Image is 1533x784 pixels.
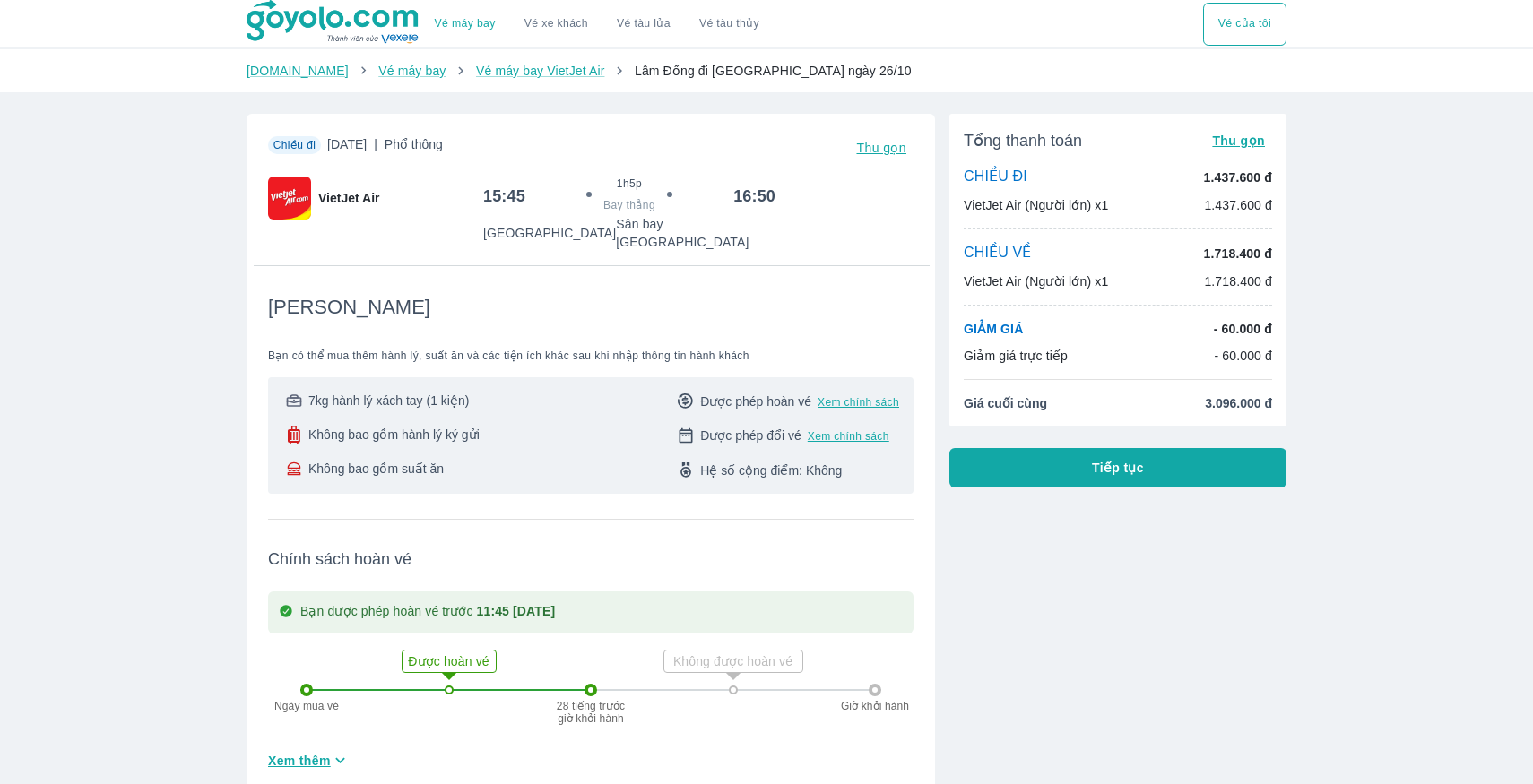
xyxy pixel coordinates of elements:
a: Vé tàu lửa [602,3,685,46]
button: Thu gọn [849,135,914,160]
span: Hệ số cộng điểm: Không [700,461,842,479]
p: Giảm giá trực tiếp [964,347,1068,365]
span: [PERSON_NAME] [268,295,430,320]
strong: 11:45 [DATE] [477,604,556,618]
span: Chiều đi [273,139,316,151]
nav: breadcrumb [247,62,1286,80]
p: GIẢM GIÁ [964,320,1023,338]
p: CHIỀU ĐI [964,168,1027,187]
button: Xem chính sách [808,429,889,444]
button: Vé của tôi [1203,3,1286,46]
div: choose transportation mode [420,3,774,46]
p: Ngày mua vé [266,700,347,712]
span: Giá cuối cùng [964,394,1047,412]
h6: 15:45 [483,185,525,207]
span: 7kg hành lý xách tay (1 kiện) [308,392,469,409]
span: Phổ thông [385,137,443,151]
a: Vé máy bay [435,17,496,30]
p: 28 tiếng trước giờ khởi hành [555,700,627,725]
p: VietJet Air (Người lớn) x1 [964,272,1108,290]
span: Không bao gồm suất ăn [308,460,444,478]
p: Sân bay [GEOGRAPHIC_DATA] [616,215,775,251]
a: Vé máy bay [378,64,446,78]
span: Bạn có thể mua thêm hành lý, suất ăn và các tiện ích khác sau khi nhập thông tin hành khách [268,349,914,363]
p: CHIỀU VỀ [964,244,1032,263]
button: Thu gọn [1205,128,1272,153]
p: 1.437.600 đ [1204,196,1272,214]
p: 1.437.600 đ [1204,168,1272,186]
span: | [374,137,377,151]
h6: 16:50 [733,185,775,207]
button: Tiếp tục [949,448,1286,487]
p: - 60.000 đ [1214,320,1272,338]
span: [DATE] [327,135,443,160]
p: Bạn được phép hoàn vé trước [300,602,555,623]
a: Vé xe khách [524,17,588,30]
p: - 60.000 đ [1214,347,1272,365]
span: Chính sách hoàn vé [268,548,914,570]
p: VietJet Air (Người lớn) x1 [964,196,1108,214]
span: Được phép đổi vé [700,426,801,444]
span: Thu gọn [856,141,906,155]
span: VietJet Air [318,189,379,207]
button: Vé tàu thủy [685,3,774,46]
div: choose transportation mode [1203,3,1286,46]
a: [DOMAIN_NAME] [247,64,349,78]
span: Không bao gồm hành lý ký gửi [308,426,480,444]
p: Giờ khởi hành [835,700,915,712]
span: 3.096.000 đ [1205,394,1272,412]
span: Thu gọn [1212,134,1265,148]
p: Được hoàn vé [404,652,494,670]
span: Lâm Đồng đi [GEOGRAPHIC_DATA] ngày 26/10 [635,64,912,78]
button: Xem thêm [261,745,357,775]
p: [GEOGRAPHIC_DATA] [483,224,616,242]
span: Bay thẳng [603,198,655,212]
p: 1.718.400 đ [1204,245,1272,263]
span: Tổng thanh toán [964,130,1082,151]
a: Vé máy bay VietJet Air [476,64,604,78]
span: Tiếp tục [1092,459,1144,477]
span: Xem thêm [268,752,331,770]
p: Không được hoàn vé [666,652,801,670]
span: Được phép hoàn vé [700,392,811,410]
span: 1h5p [617,177,642,191]
p: 1.718.400 đ [1204,272,1272,290]
button: Xem chính sách [818,395,899,409]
